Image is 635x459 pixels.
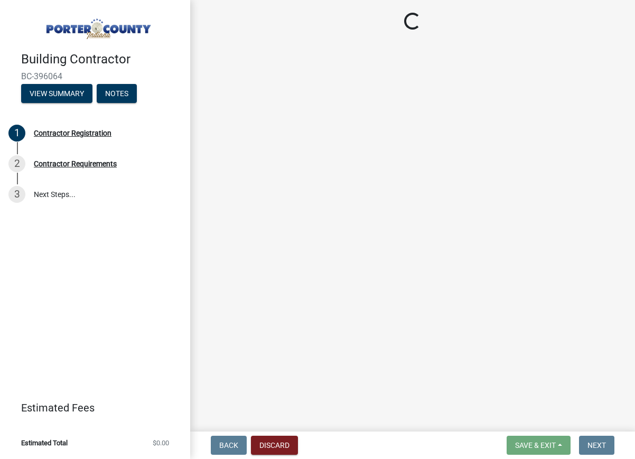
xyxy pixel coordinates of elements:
[21,90,92,98] wm-modal-confirm: Summary
[579,436,614,455] button: Next
[97,90,137,98] wm-modal-confirm: Notes
[219,441,238,449] span: Back
[8,125,25,142] div: 1
[21,52,182,67] h4: Building Contractor
[211,436,247,455] button: Back
[21,71,169,81] span: BC-396064
[153,439,169,446] span: $0.00
[251,436,298,455] button: Discard
[587,441,606,449] span: Next
[21,84,92,103] button: View Summary
[8,186,25,203] div: 3
[97,84,137,103] button: Notes
[515,441,556,449] span: Save & Exit
[34,129,111,137] div: Contractor Registration
[8,397,173,418] a: Estimated Fees
[21,11,173,41] img: Porter County, Indiana
[34,160,117,167] div: Contractor Requirements
[21,439,68,446] span: Estimated Total
[507,436,571,455] button: Save & Exit
[8,155,25,172] div: 2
